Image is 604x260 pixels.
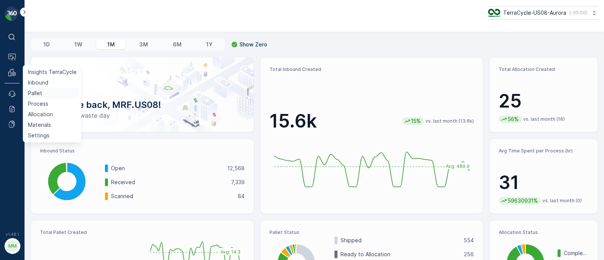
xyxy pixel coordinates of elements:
p: 12,568 [227,165,245,172]
div: MM [6,240,18,252]
p: Avg Time Spent per Process (hr) [499,148,589,154]
p: 56% [507,115,519,123]
p: Have a zero-waste day [43,111,242,120]
p: 6M [173,41,182,48]
p: vs. last month (16) [523,116,565,122]
p: 7,339 [231,178,245,186]
p: 59630931% [507,197,539,205]
p: 15.6k [270,110,317,132]
p: 25 [499,90,589,112]
p: Total Inbound Created [270,66,474,72]
p: Scanned [111,192,233,200]
p: Received [111,178,226,186]
p: 1W [74,41,82,48]
p: Total Allocation Created [499,66,589,72]
p: 256 [464,251,474,258]
p: vs. last month (0) [542,198,582,204]
p: 1M [107,41,115,48]
p: TerraCycle-US08-Aurora [503,9,566,17]
p: 15% [410,117,422,125]
p: Pallet Status [270,229,474,235]
p: Welcome back, MRF.US08! [43,99,242,111]
p: Show Zero [239,41,267,48]
p: Completed [564,249,589,257]
button: MM [5,238,20,254]
img: logo [5,6,20,21]
p: Allocation Status [499,229,589,235]
p: 84 [238,192,245,200]
p: Total Pallet Created [40,229,139,235]
p: Shipped [341,237,459,244]
span: v 1.48.1 [5,232,20,237]
p: 1Y [206,41,213,48]
p: 3M [139,41,148,48]
button: TerraCycle-US08-Aurora(-05:00) [488,6,598,20]
img: image_ci7OI47.png [488,9,500,17]
p: Open [111,165,222,172]
p: 1D [43,41,50,48]
p: 31 [499,171,589,194]
p: vs. last month (13.6k) [425,118,474,124]
p: Inbound Status [40,148,245,154]
p: Ready to Allocation [341,251,459,258]
p: 554 [464,237,474,244]
p: ( -05:00 ) [569,10,587,16]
